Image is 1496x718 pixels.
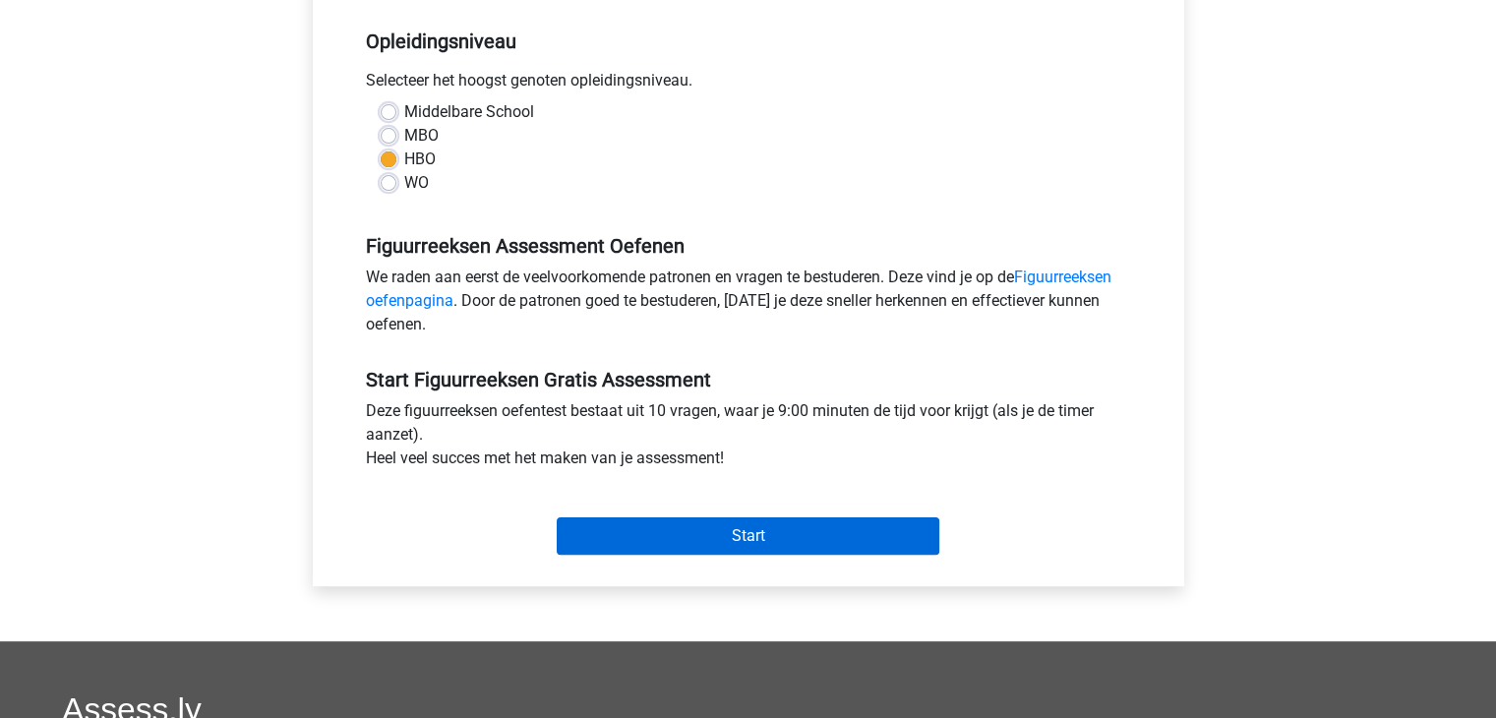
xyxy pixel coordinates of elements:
input: Start [557,517,939,555]
label: MBO [404,124,439,148]
div: We raden aan eerst de veelvoorkomende patronen en vragen te bestuderen. Deze vind je op de . Door... [351,266,1146,344]
label: WO [404,171,429,195]
label: HBO [404,148,436,171]
h5: Opleidingsniveau [366,22,1131,61]
h5: Figuurreeksen Assessment Oefenen [366,234,1131,258]
div: Deze figuurreeksen oefentest bestaat uit 10 vragen, waar je 9:00 minuten de tijd voor krijgt (als... [351,399,1146,478]
div: Selecteer het hoogst genoten opleidingsniveau. [351,69,1146,100]
h5: Start Figuurreeksen Gratis Assessment [366,368,1131,391]
label: Middelbare School [404,100,534,124]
